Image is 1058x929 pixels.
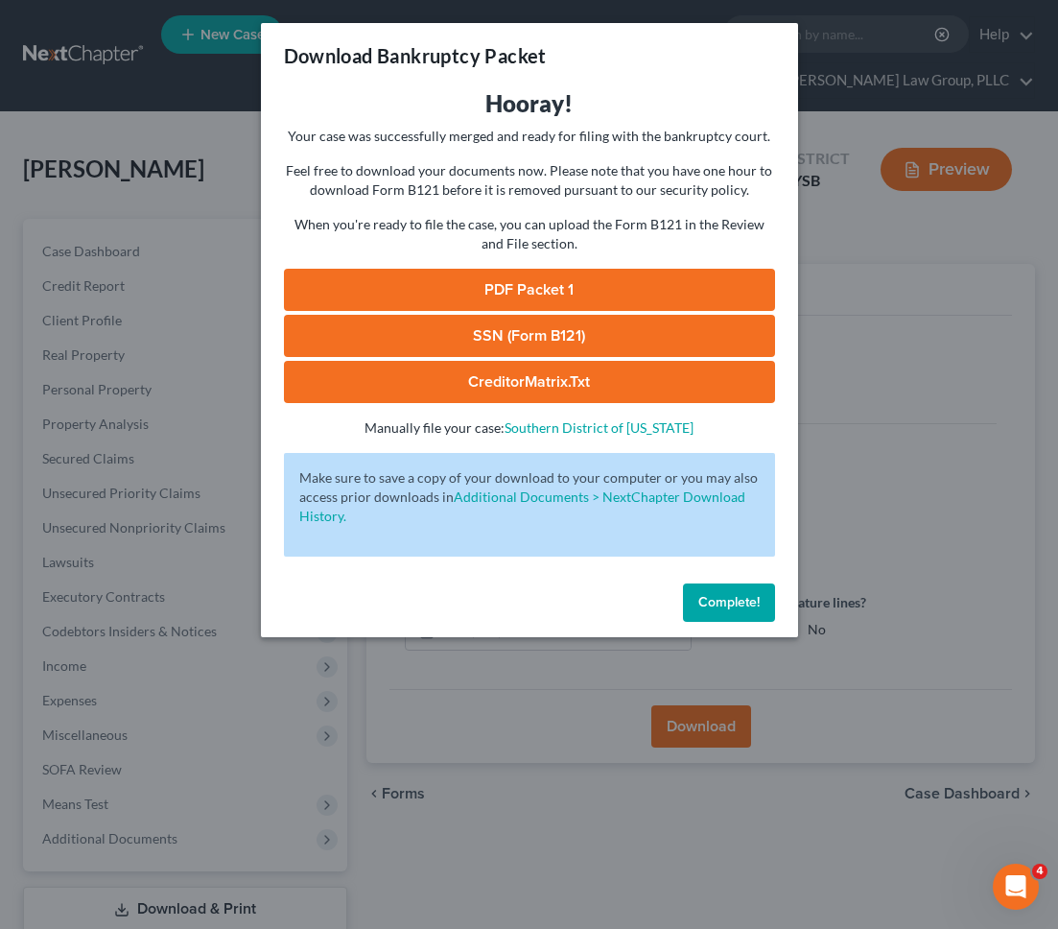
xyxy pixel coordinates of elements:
[284,88,775,119] h3: Hooray!
[284,127,775,146] p: Your case was successfully merged and ready for filing with the bankruptcy court.
[284,269,775,311] a: PDF Packet 1
[1032,864,1047,879] span: 4
[698,594,760,610] span: Complete!
[284,161,775,200] p: Feel free to download your documents now. Please note that you have one hour to download Form B12...
[505,419,694,436] a: Southern District of [US_STATE]
[993,864,1039,910] iframe: Intercom live chat
[284,315,775,357] a: SSN (Form B121)
[299,488,745,524] a: Additional Documents > NextChapter Download History.
[284,361,775,403] a: CreditorMatrix.txt
[284,418,775,438] p: Manually file your case:
[284,215,775,253] p: When you're ready to file the case, you can upload the Form B121 in the Review and File section.
[284,42,547,69] h3: Download Bankruptcy Packet
[683,584,775,622] button: Complete!
[299,468,760,526] p: Make sure to save a copy of your download to your computer or you may also access prior downloads in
